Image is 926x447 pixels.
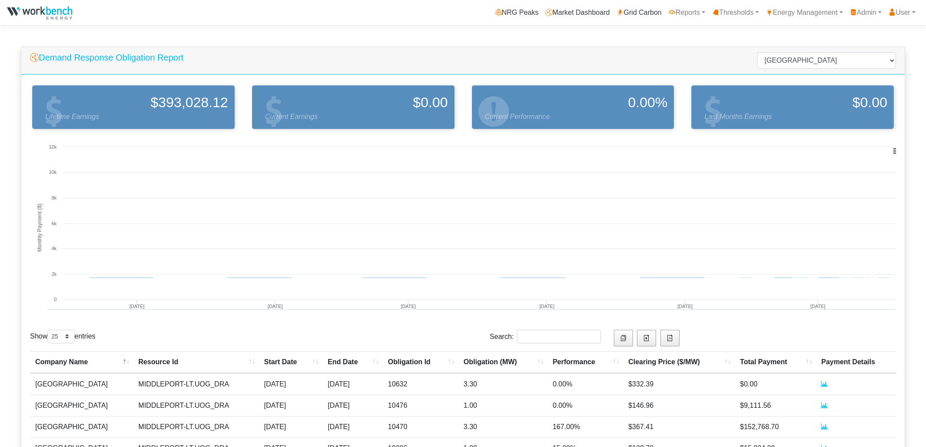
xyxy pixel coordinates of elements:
[37,203,43,252] tspan: Monthly Payment ($)
[458,351,548,373] th: Obligation (MW) : activate to sort column ascending
[383,351,458,373] th: Obligation Id : activate to sort column ascending
[458,395,548,416] td: 1.00
[547,416,623,437] td: 167.00%
[660,330,680,347] button: Generate PDF
[816,351,896,373] th: Payment Details
[259,416,323,437] td: [DATE]
[49,144,57,149] text: 12k
[133,373,259,395] td: MIDDLEPORT-LT.UOG_DRA
[810,304,825,309] tspan: [DATE]
[30,351,133,373] th: Company Name : activate to sort column descending
[30,52,183,63] h5: Demand Response Obligation Report
[383,373,458,395] td: 10632
[485,112,668,122] span: Current Performance
[846,4,885,21] a: Admin
[151,92,228,113] span: $393,028.12
[613,4,665,21] a: Grid Carbon
[821,402,828,409] a: Payment Details
[542,4,613,21] a: Market Dashboard
[323,373,383,395] td: [DATE]
[259,351,323,373] th: Start Date : activate to sort column ascending
[539,304,555,309] tspan: [DATE]
[268,304,283,309] tspan: [DATE]
[7,7,72,20] img: NRGPeaks.png
[323,416,383,437] td: [DATE]
[623,351,735,373] th: Clearing Price ($/MW) : activate to sort column ascending
[821,423,828,430] a: Payment Details
[735,351,816,373] th: Total Payment : activate to sort column ascending
[133,351,259,373] th: Resource Id : activate to sort column ascending
[30,330,95,343] label: Show entries
[51,271,57,277] text: 2k
[54,297,57,302] text: 0
[30,416,133,437] td: [GEOGRAPHIC_DATA]
[383,416,458,437] td: 10470
[492,4,542,21] a: NRG Peaks
[458,416,548,437] td: 3.30
[517,330,601,343] input: Search:
[490,330,601,343] label: Search:
[323,395,383,416] td: [DATE]
[383,395,458,416] td: 10476
[709,4,762,21] a: Thresholds
[623,395,735,416] td: $146.96
[133,395,259,416] td: MIDDLEPORT-LT.UOG_DRA
[735,373,816,395] td: $0.00
[547,373,623,395] td: 0.00%
[821,380,828,388] a: Payment Details
[47,330,74,343] select: Showentries
[413,92,448,113] span: $0.00
[458,373,548,395] td: 3.30
[704,112,887,122] span: Last Months Earnings
[628,92,668,113] span: 0.00%
[323,351,383,373] th: End Date : activate to sort column ascending
[49,169,57,175] text: 10k
[885,4,919,21] a: User
[614,330,633,347] button: Copy to clipboard
[265,112,448,122] span: Current Earnings
[30,395,133,416] td: [GEOGRAPHIC_DATA]
[677,304,693,309] tspan: [DATE]
[45,112,228,122] span: Lifetime Earnings
[51,220,57,226] text: 6k
[547,395,623,416] td: 0.00%
[665,4,709,21] a: Reports
[30,373,133,395] td: [GEOGRAPHIC_DATA]
[133,416,259,437] td: MIDDLEPORT-LT.UOG_DRA
[129,304,145,309] tspan: [DATE]
[623,373,735,395] td: $332.39
[623,416,735,437] td: $367.41
[259,395,323,416] td: [DATE]
[762,4,846,21] a: Energy Management
[259,373,323,395] td: [DATE]
[51,195,57,200] text: 8k
[735,416,816,437] td: $152,768.70
[735,395,816,416] td: $9,111.56
[547,351,623,373] th: Performance : activate to sort column ascending
[852,92,887,113] span: $0.00
[51,246,57,251] text: 4k
[637,330,656,347] button: Export to Excel
[401,304,416,309] tspan: [DATE]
